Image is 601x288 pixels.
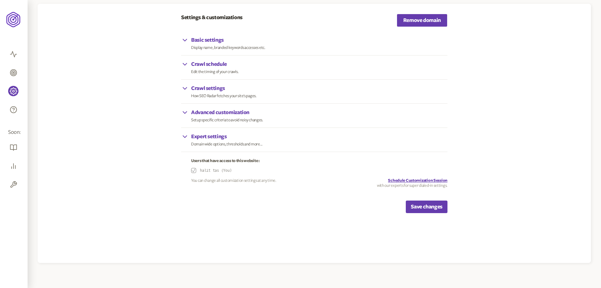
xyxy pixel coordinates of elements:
[8,129,19,136] span: Soon:
[191,178,276,183] p: You can change all customization settings at any time.
[388,178,447,183] a: Schedule Customization Session
[191,142,263,147] p: Domain wide options, thresholds and more...
[191,85,257,92] p: Crawl settings
[191,60,238,68] p: Crawl schedule
[181,14,243,21] p: Settings & customizations
[191,118,263,123] p: Setup specific criteria to avoid noisy changes.
[191,109,263,116] p: Advanced customization
[191,133,263,140] p: Expert settings
[191,69,238,74] p: Edit the timing of your crawls.
[191,93,257,98] p: How SEO Radar fetches your site's pages.
[191,183,447,188] p: with our experts for super dialed-in settings.
[397,14,447,27] a: Remove domain
[191,158,447,163] p: Users that have access to this website :
[191,36,265,44] p: Basic settings
[406,201,447,213] button: Save changes
[191,45,265,50] p: Display name, branded keywords accesses etc.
